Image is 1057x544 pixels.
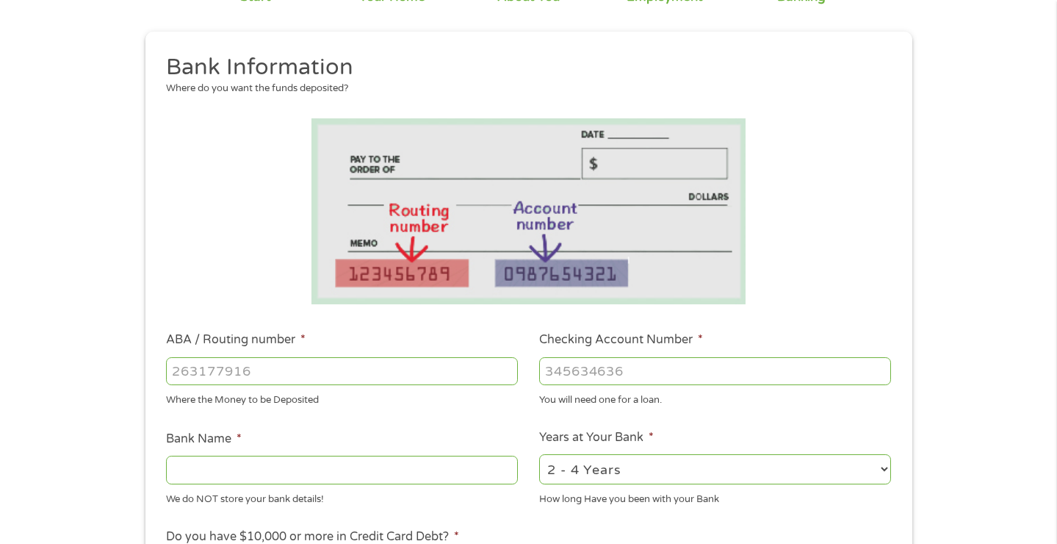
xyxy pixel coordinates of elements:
[166,82,880,96] div: Where do you want the funds deposited?
[166,388,518,408] div: Where the Money to be Deposited
[166,53,880,82] h2: Bank Information
[539,430,654,445] label: Years at Your Bank
[539,487,891,507] div: How long Have you been with your Bank
[539,357,891,385] input: 345634636
[166,357,518,385] input: 263177916
[539,388,891,408] div: You will need one for a loan.
[166,432,242,447] label: Bank Name
[539,332,703,348] label: Checking Account Number
[166,487,518,507] div: We do NOT store your bank details!
[311,118,746,304] img: Routing number location
[166,332,306,348] label: ABA / Routing number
